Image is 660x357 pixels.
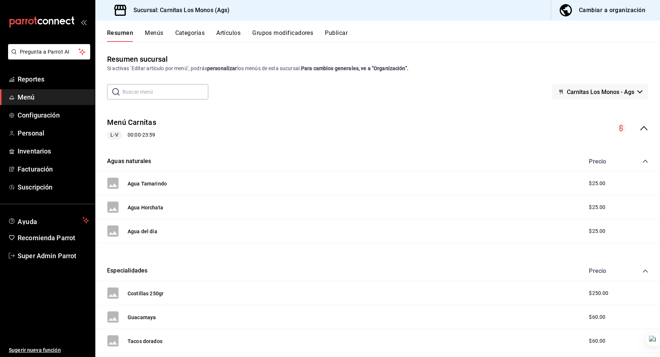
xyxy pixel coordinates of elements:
[552,84,648,100] button: Carnitas Los Monos - Ags
[107,131,121,139] span: L-V
[107,54,168,65] div: Resumen sucursal
[582,267,628,274] div: Precio
[145,29,163,42] button: Menús
[18,251,89,261] span: Super Admin Parrot
[5,53,90,61] a: Pregunta a Parrot AI
[579,5,645,15] div: Cambiar a organización
[81,19,87,25] button: open_drawer_menu
[589,203,605,211] span: $25.00
[107,157,151,166] button: Aguas naturales
[207,65,237,71] strong: personalizar
[301,65,408,71] strong: Para cambios generales, ve a “Organización”.
[18,164,89,174] span: Facturación
[18,146,89,156] span: Inventarios
[122,84,208,99] input: Buscar menú
[567,89,634,95] span: Carnitas Los Monos - Ags
[252,29,313,42] button: Grupos modificadores
[589,313,605,321] span: $60.00
[128,314,156,321] button: Guacamaya
[216,29,241,42] button: Artículos
[18,74,89,84] span: Reportes
[107,117,156,128] button: Menú Carnitas
[8,44,90,59] button: Pregunta a Parrot AI
[18,233,89,243] span: Recomienda Parrot
[589,289,608,297] span: $250.00
[128,204,163,211] button: Agua Horchata
[128,338,162,345] button: Tacos dorados
[642,158,648,164] button: collapse-category-row
[107,131,156,140] div: 00:00 - 23:59
[107,267,147,275] button: Especialidades
[128,290,164,297] button: Costillas 250gr
[95,111,660,145] div: collapse-menu-row
[18,182,89,192] span: Suscripción
[18,92,89,102] span: Menú
[128,6,230,15] h3: Sucursal: Carnitas Los Monos (Ags)
[107,29,660,42] div: navigation tabs
[175,29,205,42] button: Categorías
[589,227,605,235] span: $25.00
[325,29,348,42] button: Publicar
[18,110,89,120] span: Configuración
[589,180,605,187] span: $25.00
[642,268,648,274] button: collapse-category-row
[18,216,80,225] span: Ayuda
[128,228,157,235] button: Agua del día
[107,29,133,42] button: Resumen
[589,337,605,345] span: $60.00
[582,158,628,165] div: Precio
[128,180,167,187] button: Agua Tamarindo
[20,48,79,56] span: Pregunta a Parrot AI
[9,346,89,354] span: Sugerir nueva función
[107,65,648,72] div: Si activas ‘Editar artículo por menú’, podrás los menús de esta sucursal.
[18,128,89,138] span: Personal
